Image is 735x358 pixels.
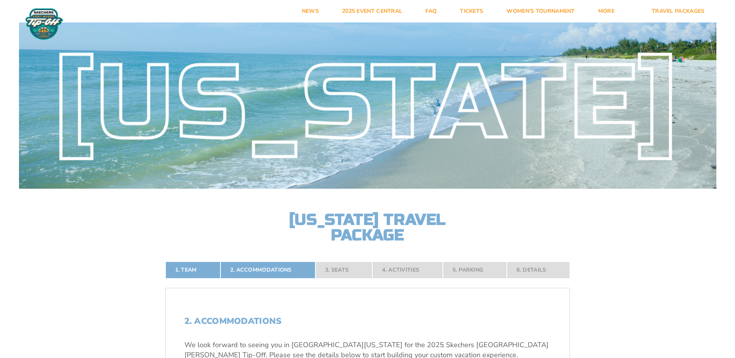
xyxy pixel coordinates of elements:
h2: 2. Accommodations [184,316,551,326]
h2: [US_STATE] Travel Package [282,212,453,243]
div: [US_STATE] [19,62,716,145]
a: 1. Team [165,262,220,279]
img: Fort Myers Tip-Off [23,8,65,40]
